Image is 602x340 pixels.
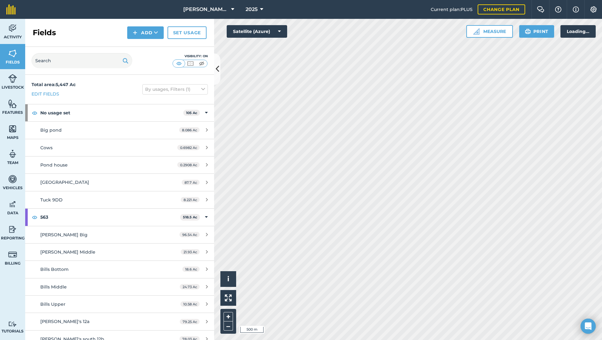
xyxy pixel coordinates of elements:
[31,53,132,68] input: Search
[25,122,214,139] a: Big pond8.086 Ac
[25,209,214,226] div: 563518.5 Ac
[227,25,287,38] button: Satellite (Azure)
[8,49,17,58] img: svg+xml;base64,PHN2ZyB4bWxucz0iaHR0cDovL3d3dy53My5vcmcvMjAwMC9zdmciIHdpZHRoPSI1NiIgaGVpZ2h0PSI2MC...
[40,301,65,307] span: Bills Upper
[40,145,53,151] span: Cows
[179,127,200,133] span: 8.086 Ac
[8,174,17,184] img: svg+xml;base64,PD94bWwgdmVyc2lvbj0iMS4wIiBlbmNvZGluZz0idXRmLTgiPz4KPCEtLSBHZW5lcmF0b3I6IEFkb2JlIE...
[537,6,544,13] img: Two speech bubbles overlapping with the left bubble in the forefront
[31,82,76,87] strong: Total area : 5,447 Ac
[25,104,214,121] div: No usage set105 Ac
[40,127,62,133] span: Big pond
[183,6,229,13] span: [PERSON_NAME] Farms
[40,104,183,121] strong: No usage set
[8,24,17,33] img: svg+xml;base64,PD94bWwgdmVyc2lvbj0iMS4wIiBlbmNvZGluZz0idXRmLTgiPz4KPCEtLSBHZW5lcmF0b3I6IEFkb2JlIE...
[473,28,480,35] img: Ruler icon
[175,60,183,67] img: svg+xml;base64,PHN2ZyB4bWxucz0iaHR0cDovL3d3dy53My5vcmcvMjAwMC9zdmciIHdpZHRoPSI1MCIgaGVpZ2h0PSI0MC...
[8,149,17,159] img: svg+xml;base64,PD94bWwgdmVyc2lvbj0iMS4wIiBlbmNvZGluZz0idXRmLTgiPz4KPCEtLSBHZW5lcmF0b3I6IEFkb2JlIE...
[180,319,200,324] span: 79.25 Ac
[573,6,579,13] img: svg+xml;base64,PHN2ZyB4bWxucz0iaHR0cDovL3d3dy53My5vcmcvMjAwMC9zdmciIHdpZHRoPSIxNyIgaGVpZ2h0PSIxNy...
[25,244,214,260] a: [PERSON_NAME] Middle21.93 Ac
[40,266,69,272] span: Bills Bottom
[40,179,89,185] span: [GEOGRAPHIC_DATA]
[127,26,164,39] button: Add
[142,84,208,94] button: By usages, Filters (1)
[478,4,525,14] a: Change plan
[186,111,197,115] strong: 105 Ac
[40,249,95,255] span: [PERSON_NAME] Middle
[40,319,89,324] span: [PERSON_NAME]'s 12a
[183,215,197,219] strong: 518.5 Ac
[8,74,17,83] img: svg+xml;base64,PD94bWwgdmVyc2lvbj0iMS4wIiBlbmNvZGluZz0idXRmLTgiPz4KPCEtLSBHZW5lcmF0b3I6IEFkb2JlIE...
[25,191,214,208] a: Tuck 9DD8.221 Ac
[33,28,56,38] h2: Fields
[40,209,180,226] strong: 563
[180,301,200,307] span: 10.58 Ac
[182,266,200,272] span: 18.6 Ac
[525,28,531,35] img: svg+xml;base64,PHN2ZyB4bWxucz0iaHR0cDovL3d3dy53My5vcmcvMjAwMC9zdmciIHdpZHRoPSIxOSIgaGVpZ2h0PSIyNC...
[32,109,37,117] img: svg+xml;base64,PHN2ZyB4bWxucz0iaHR0cDovL3d3dy53My5vcmcvMjAwMC9zdmciIHdpZHRoPSIxOCIgaGVpZ2h0PSIyNC...
[8,321,17,327] img: svg+xml;base64,PD94bWwgdmVyc2lvbj0iMS4wIiBlbmNvZGluZz0idXRmLTgiPz4KPCEtLSBHZW5lcmF0b3I6IEFkb2JlIE...
[186,60,194,67] img: svg+xml;base64,PHN2ZyB4bWxucz0iaHR0cDovL3d3dy53My5vcmcvMjAwMC9zdmciIHdpZHRoPSI1MCIgaGVpZ2h0PSI0MC...
[181,197,200,202] span: 8.221 Ac
[32,213,37,221] img: svg+xml;base64,PHN2ZyB4bWxucz0iaHR0cDovL3d3dy53My5vcmcvMjAwMC9zdmciIHdpZHRoPSIxOCIgaGVpZ2h0PSIyNC...
[581,319,596,334] div: Open Intercom Messenger
[40,284,67,290] span: Bills Middle
[25,226,214,243] a: [PERSON_NAME] Big96.54 Ac
[25,139,214,156] a: Cows0.6982 Ac
[560,25,596,38] div: Loading...
[177,162,200,167] span: 0.2908 Ac
[168,26,207,39] a: Set usage
[40,197,63,203] span: Tuck 9DD
[466,25,513,38] button: Measure
[8,124,17,134] img: svg+xml;base64,PHN2ZyB4bWxucz0iaHR0cDovL3d3dy53My5vcmcvMjAwMC9zdmciIHdpZHRoPSI1NiIgaGVpZ2h0PSI2MC...
[220,271,236,287] button: i
[590,6,597,13] img: A cog icon
[25,278,214,295] a: Bills Middle24.73 Ac
[179,232,200,237] span: 96.54 Ac
[8,225,17,234] img: svg+xml;base64,PD94bWwgdmVyc2lvbj0iMS4wIiBlbmNvZGluZz0idXRmLTgiPz4KPCEtLSBHZW5lcmF0b3I6IEFkb2JlIE...
[31,90,59,97] a: Edit fields
[173,54,208,59] div: Visibility: On
[40,162,68,168] span: Pond house
[519,25,554,38] button: Print
[177,145,200,150] span: 0.6982 Ac
[224,321,233,331] button: –
[225,294,232,301] img: Four arrows, one pointing top left, one top right, one bottom right and the last bottom left
[25,174,214,191] a: [GEOGRAPHIC_DATA]87.7 Ac
[198,60,206,67] img: svg+xml;base64,PHN2ZyB4bWxucz0iaHR0cDovL3d3dy53My5vcmcvMjAwMC9zdmciIHdpZHRoPSI1MCIgaGVpZ2h0PSI0MC...
[180,284,200,289] span: 24.73 Ac
[181,249,200,255] span: 21.93 Ac
[25,261,214,278] a: Bills Bottom18.6 Ac
[122,57,128,64] img: svg+xml;base64,PHN2ZyB4bWxucz0iaHR0cDovL3d3dy53My5vcmcvMjAwMC9zdmciIHdpZHRoPSIxOSIgaGVpZ2h0PSIyNC...
[8,200,17,209] img: svg+xml;base64,PD94bWwgdmVyc2lvbj0iMS4wIiBlbmNvZGluZz0idXRmLTgiPz4KPCEtLSBHZW5lcmF0b3I6IEFkb2JlIE...
[246,6,258,13] span: 2025
[227,275,229,283] span: i
[182,180,200,185] span: 87.7 Ac
[8,99,17,108] img: svg+xml;base64,PHN2ZyB4bWxucz0iaHR0cDovL3d3dy53My5vcmcvMjAwMC9zdmciIHdpZHRoPSI1NiIgaGVpZ2h0PSI2MC...
[25,313,214,330] a: [PERSON_NAME]'s 12a79.25 Ac
[431,6,473,13] span: Current plan : PLUS
[133,29,137,36] img: svg+xml;base64,PHN2ZyB4bWxucz0iaHR0cDovL3d3dy53My5vcmcvMjAwMC9zdmciIHdpZHRoPSIxNCIgaGVpZ2h0PSIyNC...
[40,232,88,238] span: [PERSON_NAME] Big
[25,296,214,313] a: Bills Upper10.58 Ac
[554,6,562,13] img: A question mark icon
[25,156,214,173] a: Pond house0.2908 Ac
[6,4,16,14] img: fieldmargin Logo
[224,312,233,321] button: +
[8,250,17,259] img: svg+xml;base64,PD94bWwgdmVyc2lvbj0iMS4wIiBlbmNvZGluZz0idXRmLTgiPz4KPCEtLSBHZW5lcmF0b3I6IEFkb2JlIE...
